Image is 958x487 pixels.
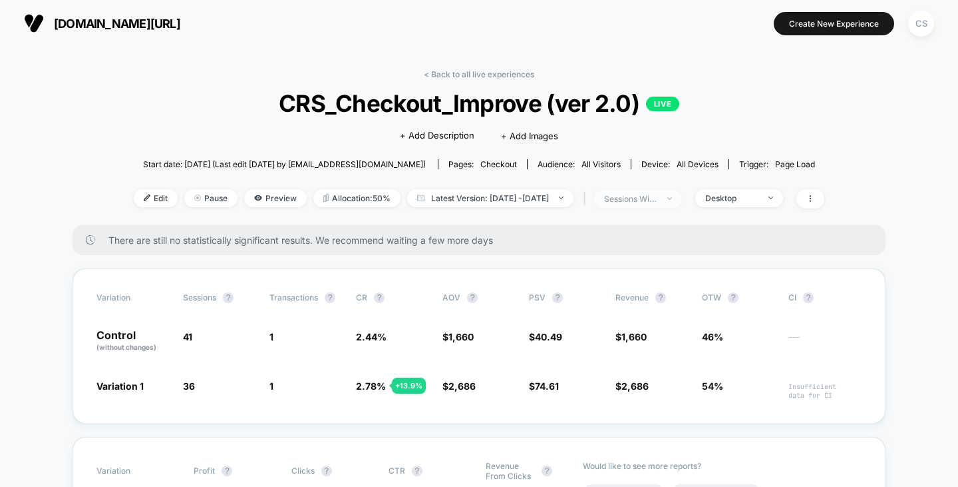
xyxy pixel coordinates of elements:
span: 41 [183,331,192,342]
span: 1,660 [448,331,474,342]
span: all devices [677,159,718,169]
span: Device: [631,159,728,169]
span: 46% [702,331,723,342]
span: Variation [96,292,170,303]
img: calendar [417,195,424,201]
img: Visually logo [24,13,44,33]
span: | [580,189,594,209]
span: CTR [389,466,405,476]
span: Transactions [269,292,318,302]
div: Desktop [705,193,758,203]
span: Insufficient data for CI [788,382,862,400]
span: Revenue [615,292,649,302]
span: + Add Images [501,131,558,141]
p: LIVE [646,97,679,111]
span: Page Load [775,159,815,169]
div: + 13.9 % [392,378,426,394]
div: sessions with impression [604,194,657,204]
img: rebalance [323,195,329,202]
button: ? [655,292,666,303]
span: [DOMAIN_NAME][URL] [54,17,180,31]
span: 74.61 [535,380,559,392]
span: + Add Description [400,129,474,143]
span: 2.78 % [356,380,386,392]
button: ? [542,466,552,476]
span: Edit [134,189,178,207]
span: Variation [96,461,170,481]
span: Pause [184,189,238,207]
span: CRS_Checkout_Improve (ver 2.0) [168,89,790,117]
button: [DOMAIN_NAME][URL] [20,13,184,34]
div: Pages: [448,159,517,169]
a: < Back to all live experiences [424,69,534,79]
button: ? [325,292,335,303]
img: end [194,195,201,201]
button: ? [321,466,332,476]
span: AOV [442,292,460,302]
span: Profit [194,466,215,476]
span: Revenue From Clicks [486,461,535,481]
div: Trigger: [739,159,815,169]
button: ? [222,466,232,476]
span: checkout [480,159,517,169]
span: 1 [269,380,273,392]
span: $ [442,380,476,392]
span: 1 [269,331,273,342]
span: Variation 1 [96,380,144,392]
span: There are still no statistically significant results. We recommend waiting a few more days [108,235,859,246]
span: $ [615,331,647,342]
span: Preview [244,189,307,207]
button: Create New Experience [774,12,894,35]
button: CS [904,10,938,37]
img: end [559,197,563,199]
div: Audience: [538,159,621,169]
img: end [667,197,672,200]
button: ? [552,292,563,303]
button: ? [728,292,738,303]
span: 1,660 [621,331,647,342]
button: ? [803,292,814,303]
span: OTW [702,292,775,303]
div: CS [908,11,934,37]
span: All Visitors [581,159,621,169]
span: --- [788,333,862,352]
span: 36 [183,380,195,392]
span: Sessions [183,292,216,302]
img: end [768,197,773,199]
span: $ [615,380,649,392]
span: Latest Version: [DATE] - [DATE] [407,189,573,207]
span: Allocation: 50% [313,189,400,207]
span: 2.44 % [356,331,387,342]
img: edit [144,195,150,201]
span: PSV [529,292,546,302]
span: 2,686 [448,380,476,392]
span: $ [529,380,559,392]
p: Would like to see more reports? [583,461,862,471]
span: CI [788,292,862,303]
span: Clicks [291,466,315,476]
button: ? [467,292,478,303]
span: 54% [702,380,723,392]
span: (without changes) [96,343,156,351]
span: $ [442,331,474,342]
span: $ [529,331,562,342]
span: 40.49 [535,331,562,342]
button: ? [374,292,385,303]
span: 2,686 [621,380,649,392]
span: CR [356,292,367,302]
span: Start date: [DATE] (Last edit [DATE] by [EMAIL_ADDRESS][DOMAIN_NAME]) [143,159,426,169]
p: Control [96,330,170,352]
button: ? [412,466,422,476]
button: ? [223,292,234,303]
